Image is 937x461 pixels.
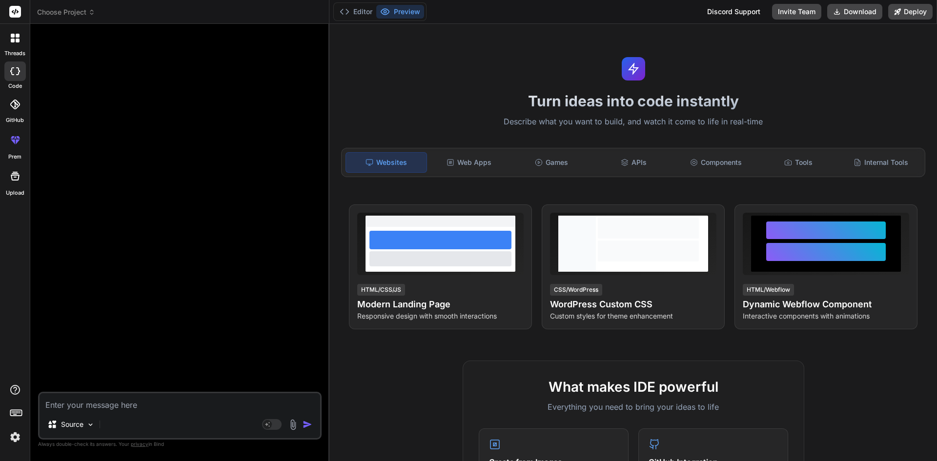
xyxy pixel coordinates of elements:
[61,420,83,429] p: Source
[7,429,23,445] img: settings
[743,311,909,321] p: Interactive components with animations
[4,49,25,58] label: threads
[758,152,839,173] div: Tools
[303,420,312,429] img: icon
[479,401,788,413] p: Everything you need to bring your ideas to life
[335,116,931,128] p: Describe what you want to build, and watch it come to life in real-time
[429,152,509,173] div: Web Apps
[6,189,24,197] label: Upload
[676,152,756,173] div: Components
[376,5,424,19] button: Preview
[37,7,95,17] span: Choose Project
[827,4,882,20] button: Download
[8,153,21,161] label: prem
[701,4,766,20] div: Discord Support
[479,377,788,397] h2: What makes IDE powerful
[336,5,376,19] button: Editor
[6,116,24,124] label: GitHub
[335,92,931,110] h1: Turn ideas into code instantly
[743,284,794,296] div: HTML/Webflow
[888,4,933,20] button: Deploy
[357,284,405,296] div: HTML/CSS/JS
[511,152,592,173] div: Games
[550,284,602,296] div: CSS/WordPress
[593,152,674,173] div: APIs
[772,4,821,20] button: Invite Team
[550,311,716,321] p: Custom styles for theme enhancement
[346,152,427,173] div: Websites
[840,152,921,173] div: Internal Tools
[743,298,909,311] h4: Dynamic Webflow Component
[357,311,524,321] p: Responsive design with smooth interactions
[8,82,22,90] label: code
[287,419,299,430] img: attachment
[550,298,716,311] h4: WordPress Custom CSS
[131,441,148,447] span: privacy
[86,421,95,429] img: Pick Models
[357,298,524,311] h4: Modern Landing Page
[38,440,322,449] p: Always double-check its answers. Your in Bind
